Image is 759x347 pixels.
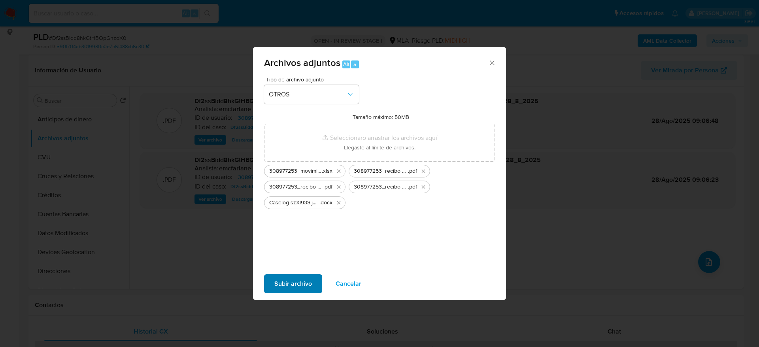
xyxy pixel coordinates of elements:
[266,77,361,82] span: Tipo de archivo adjunto
[274,275,312,292] span: Subir archivo
[264,274,322,293] button: Subir archivo
[269,183,323,191] span: 308977253_recibo de sueldo (2)
[353,113,409,121] label: Tamaño máximo: 50MB
[264,56,340,70] span: Archivos adjuntos
[269,167,322,175] span: 308977253_movimientos
[322,167,332,175] span: .xlsx
[334,166,344,176] button: Eliminar 308977253_movimientos.xlsx
[325,274,372,293] button: Cancelar
[319,199,332,207] span: .docx
[323,183,332,191] span: .pdf
[419,182,428,192] button: Eliminar 308977253_recibo de sueldo (3).pdf
[334,198,344,207] button: Eliminar Caselog szXl93SijWIaOYwz8ijl5Wbo_2025_08_18_20_31_13.docx
[354,183,408,191] span: 308977253_recibo de sueldo (3)
[354,167,408,175] span: 308977253_recibo de sueldo (1)
[408,183,417,191] span: .pdf
[353,60,356,68] span: a
[408,167,417,175] span: .pdf
[488,59,495,66] button: Cerrar
[264,162,495,209] ul: Archivos seleccionados
[334,182,344,192] button: Eliminar 308977253_recibo de sueldo (2).pdf
[269,199,319,207] span: Caselog szXl93SijWIaOYwz8ijl5Wbo_2025_08_18_20_31_13
[264,85,359,104] button: OTROS
[336,275,361,292] span: Cancelar
[343,60,349,68] span: Alt
[419,166,428,176] button: Eliminar 308977253_recibo de sueldo (1).pdf
[269,91,346,98] span: OTROS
